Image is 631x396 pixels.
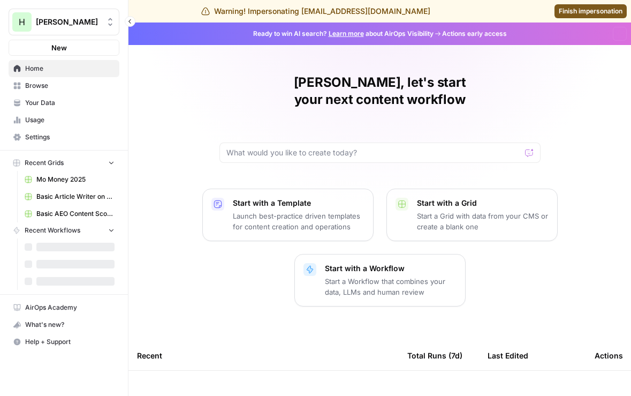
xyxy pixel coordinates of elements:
[9,222,119,238] button: Recent Workflows
[25,98,115,108] span: Your Data
[233,211,364,232] p: Launch best-practice driven templates for content creation and operations
[9,40,119,56] button: New
[9,60,119,77] a: Home
[9,155,119,171] button: Recent Grids
[233,198,364,208] p: Start with a Template
[36,17,101,27] span: [PERSON_NAME]
[25,158,64,168] span: Recent Grids
[559,6,622,16] span: Finish impersonation
[20,188,119,205] a: Basic Article Writer on URL [DATE] Grid
[25,303,115,312] span: AirOps Academy
[9,316,119,333] button: What's new?
[226,147,521,158] input: What would you like to create today?
[25,337,115,347] span: Help + Support
[25,115,115,125] span: Usage
[9,333,119,350] button: Help + Support
[9,129,119,146] a: Settings
[25,64,115,73] span: Home
[329,29,364,38] a: Learn more
[25,226,80,235] span: Recent Workflows
[9,111,119,129] a: Usage
[36,192,115,201] span: Basic Article Writer on URL [DATE] Grid
[253,29,434,39] span: Ready to win AI search? about AirOps Visibility
[442,29,507,39] span: Actions early access
[36,175,115,184] span: Mo Money 2025
[554,4,627,18] a: Finish impersonation
[9,9,119,35] button: Workspace: Hasbrook
[9,94,119,111] a: Your Data
[25,81,115,91] span: Browse
[9,317,119,333] div: What's new?
[488,341,528,370] div: Last Edited
[9,299,119,316] a: AirOps Academy
[20,205,119,222] a: Basic AEO Content Scorecard with Improvement Report Grid
[407,341,462,370] div: Total Runs (7d)
[51,42,67,53] span: New
[595,341,623,370] div: Actions
[219,74,541,108] h1: [PERSON_NAME], let's start your next content workflow
[386,189,558,241] button: Start with a GridStart a Grid with data from your CMS or create a blank one
[9,77,119,94] a: Browse
[417,211,549,232] p: Start a Grid with data from your CMS or create a blank one
[325,263,457,274] p: Start with a Workflow
[417,198,549,208] p: Start with a Grid
[294,254,466,307] button: Start with a WorkflowStart a Workflow that combines your data, LLMs and human review
[137,341,390,370] div: Recent
[202,189,374,241] button: Start with a TemplateLaunch best-practice driven templates for content creation and operations
[19,16,25,28] span: H
[325,276,457,297] p: Start a Workflow that combines your data, LLMs and human review
[20,171,119,188] a: Mo Money 2025
[25,132,115,142] span: Settings
[201,6,430,17] div: Warning! Impersonating [EMAIL_ADDRESS][DOMAIN_NAME]
[36,209,115,219] span: Basic AEO Content Scorecard with Improvement Report Grid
